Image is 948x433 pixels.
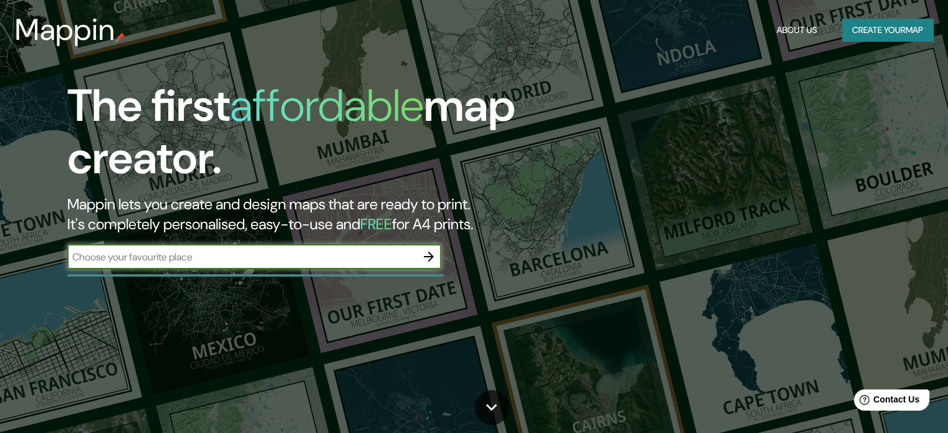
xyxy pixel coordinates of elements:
button: Create yourmap [842,19,933,42]
iframe: Help widget launcher [837,384,934,419]
img: mappin-pin [115,32,125,42]
h5: FREE [360,214,392,234]
h2: Mappin lets you create and design maps that are ready to print. It's completely personalised, eas... [67,194,542,234]
h1: affordable [230,77,424,135]
h1: The first map creator. [67,80,542,194]
input: Choose your favourite place [67,250,416,264]
button: About Us [772,19,822,42]
h3: Mappin [15,12,115,47]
